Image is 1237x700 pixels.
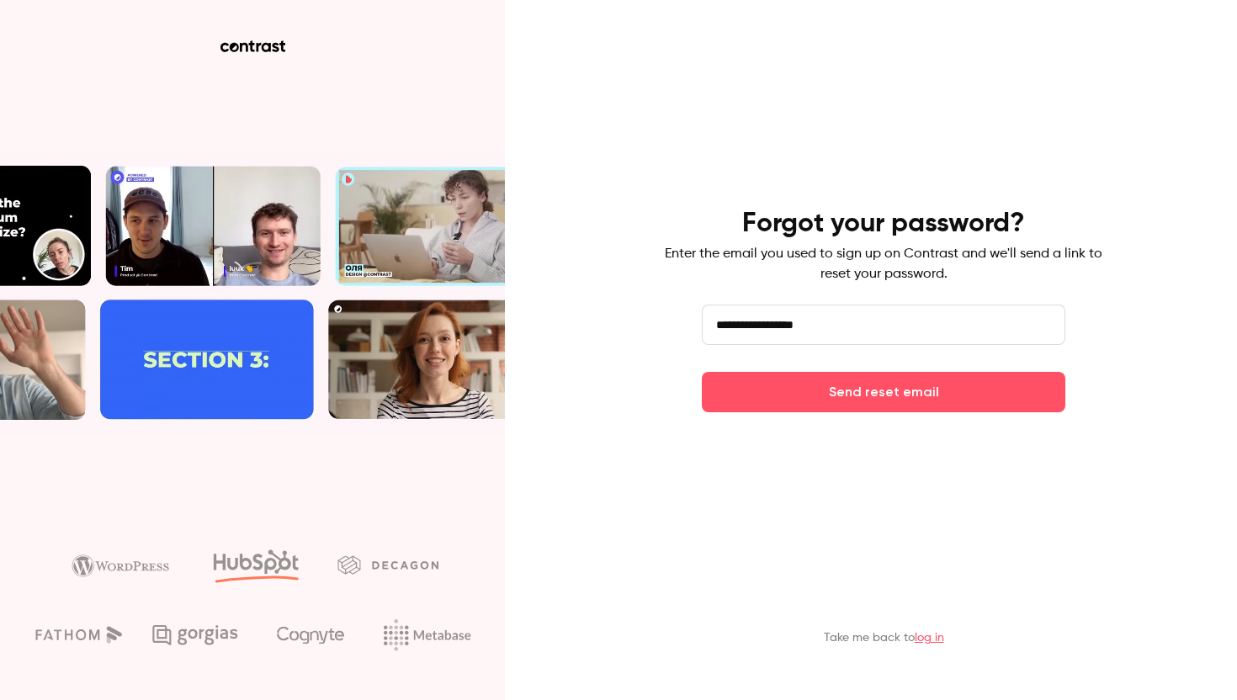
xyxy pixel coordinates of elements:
a: log in [915,632,944,644]
p: Enter the email you used to sign up on Contrast and we'll send a link to reset your password. [665,244,1102,284]
p: Take me back to [824,629,944,646]
button: Send reset email [702,372,1065,412]
h4: Forgot your password? [742,207,1025,241]
img: decagon [337,555,438,574]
